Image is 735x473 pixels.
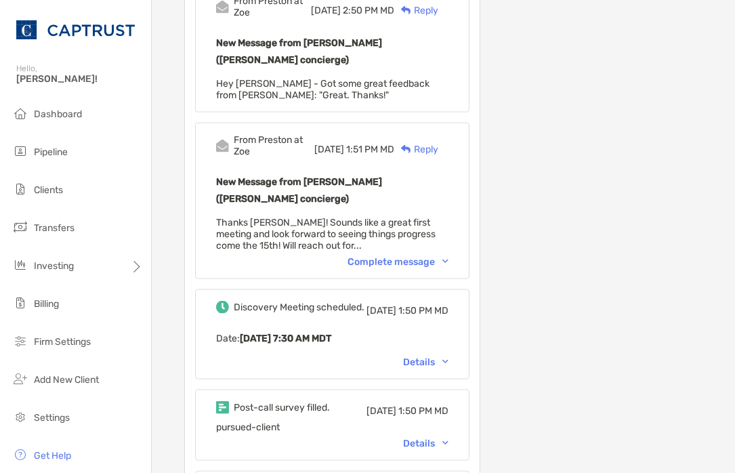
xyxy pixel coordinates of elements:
[216,301,229,314] img: Event icon
[442,441,448,445] img: Chevron icon
[346,144,394,155] span: 1:51 PM MD
[216,37,382,66] b: New Message from [PERSON_NAME] ([PERSON_NAME] concierge)
[398,405,448,417] span: 1:50 PM MD
[34,108,82,120] span: Dashboard
[12,409,28,425] img: settings icon
[216,401,229,414] img: Event icon
[16,5,135,54] img: CAPTRUST Logo
[343,5,394,16] span: 2:50 PM MD
[34,146,68,158] span: Pipeline
[398,305,448,316] span: 1:50 PM MD
[216,140,229,152] img: Event icon
[12,333,28,349] img: firm-settings icon
[34,412,70,424] span: Settings
[394,3,438,18] div: Reply
[12,143,28,159] img: pipeline icon
[366,405,396,417] span: [DATE]
[216,330,448,347] p: Date :
[34,450,71,461] span: Get Help
[394,142,438,157] div: Reply
[12,295,28,311] img: billing icon
[234,134,314,157] div: From Preston at Zoe
[216,176,382,205] b: New Message from [PERSON_NAME] ([PERSON_NAME] concierge)
[12,447,28,463] img: get-help icon
[401,145,411,154] img: Reply icon
[403,356,448,368] div: Details
[34,260,74,272] span: Investing
[34,184,63,196] span: Clients
[34,222,75,234] span: Transfers
[311,5,341,16] span: [DATE]
[34,374,99,386] span: Add New Client
[366,305,396,316] span: [DATE]
[216,421,280,433] span: pursued-client
[442,260,448,264] img: Chevron icon
[240,333,331,344] b: [DATE] 7:30 AM MDT
[403,438,448,449] div: Details
[216,78,429,101] span: Hey [PERSON_NAME] - Got some great feedback from [PERSON_NAME]: "Great. Thanks!"
[34,336,91,348] span: Firm Settings
[12,219,28,235] img: transfers icon
[234,302,364,313] div: Discovery Meeting scheduled.
[12,371,28,387] img: add_new_client icon
[16,73,143,85] span: [PERSON_NAME]!
[401,6,411,15] img: Reply icon
[12,105,28,121] img: dashboard icon
[216,217,436,251] span: Thanks [PERSON_NAME]! Sounds like a great first meeting and look forward to seeing things progres...
[348,256,448,268] div: Complete message
[12,181,28,197] img: clients icon
[12,257,28,273] img: investing icon
[234,402,330,413] div: Post-call survey filled.
[442,360,448,364] img: Chevron icon
[314,144,344,155] span: [DATE]
[34,298,59,310] span: Billing
[216,1,229,14] img: Event icon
